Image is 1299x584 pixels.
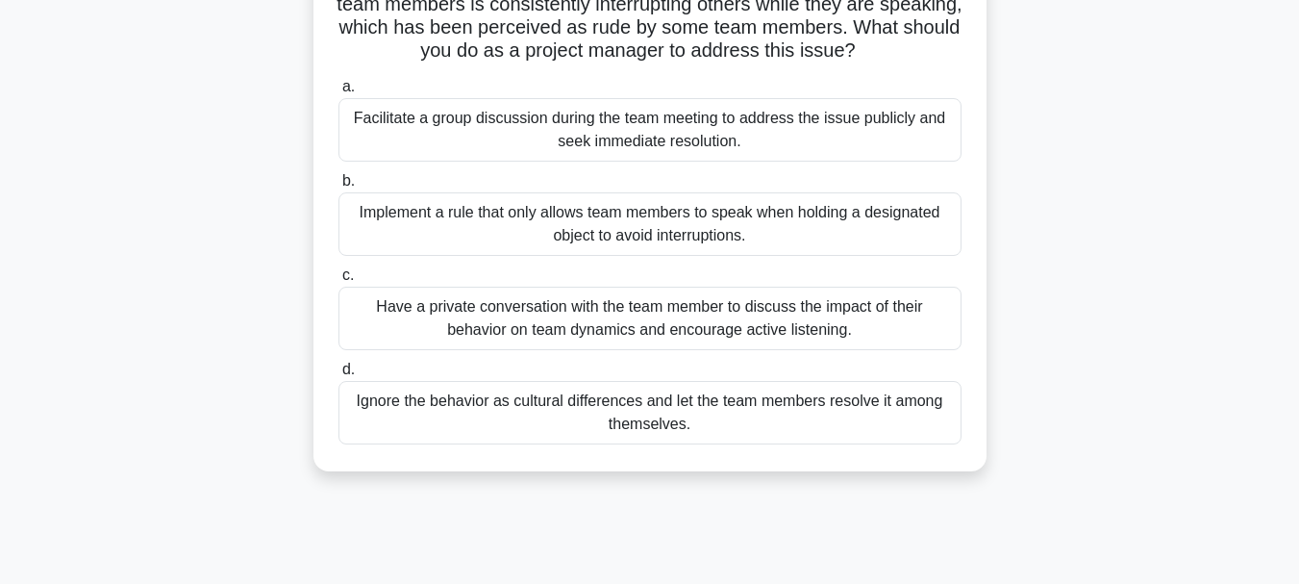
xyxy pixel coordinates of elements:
[342,267,354,283] span: c.
[338,287,962,350] div: Have a private conversation with the team member to discuss the impact of their behavior on team ...
[338,381,962,444] div: Ignore the behavior as cultural differences and let the team members resolve it among themselves.
[342,172,355,189] span: b.
[338,192,962,256] div: Implement a rule that only allows team members to speak when holding a designated object to avoid...
[342,78,355,94] span: a.
[342,361,355,377] span: d.
[338,98,962,162] div: Facilitate a group discussion during the team meeting to address the issue publicly and seek imme...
